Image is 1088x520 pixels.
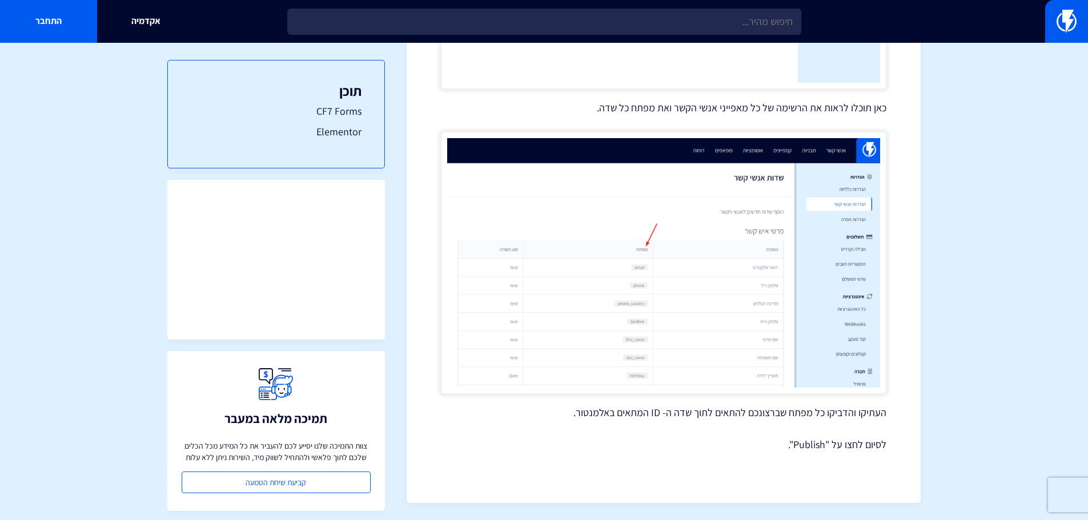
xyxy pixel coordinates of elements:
[441,100,886,115] p: כאן תוכלו לראות את הרשימה של כל מאפייני אנשי הקשר ואת מפתח כל שדה.
[191,124,362,139] a: Elementor
[287,9,801,35] input: חיפוש מהיר...
[441,437,886,452] p: לסיום לחצו על "Publish".
[191,104,362,119] a: CF7 Forms
[191,83,362,98] h3: תוכן
[182,440,371,463] p: צוות התמיכה שלנו יסייע לכם להעביר את כל המידע מכל הכלים שלכם לתוך פלאשי ולהתחיל לשווק מיד, השירות...
[224,412,327,425] h3: תמיכה מלאה במעבר
[441,405,886,420] p: העתיקו והדביקו כל מפתח שברצונכם להתאים לתוך שדה ה- ID המתאים באלמנטור.
[182,471,371,493] a: קביעת שיחת הטמעה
